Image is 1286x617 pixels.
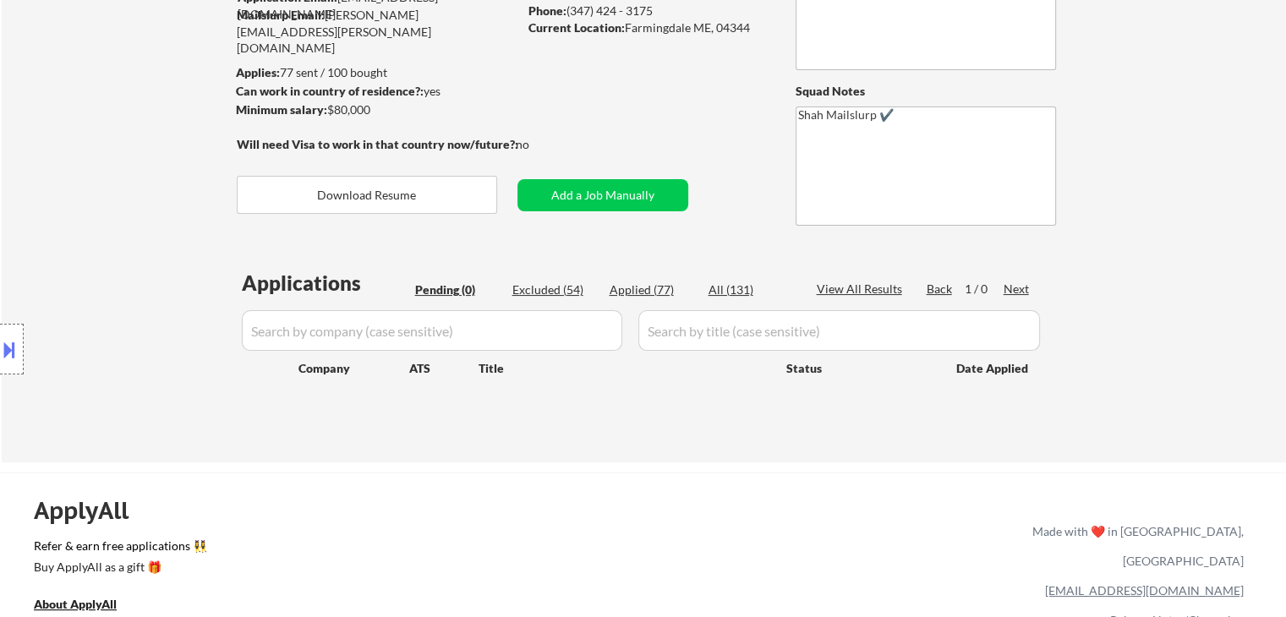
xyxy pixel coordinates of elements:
[34,540,679,558] a: Refer & earn free applications 👯‍♀️
[34,595,140,616] a: About ApplyAll
[236,102,327,117] strong: Minimum salary:
[34,597,117,611] u: About ApplyAll
[237,7,517,57] div: [PERSON_NAME][EMAIL_ADDRESS][PERSON_NAME][DOMAIN_NAME]
[237,137,518,151] strong: Will need Visa to work in that country now/future?:
[517,179,688,211] button: Add a Job Manually
[796,83,1056,100] div: Squad Notes
[237,8,325,22] strong: Mailslurp Email:
[956,360,1031,377] div: Date Applied
[236,83,512,100] div: yes
[610,281,694,298] div: Applied (77)
[479,360,770,377] div: Title
[236,64,517,81] div: 77 sent / 100 bought
[1026,516,1244,576] div: Made with ❤️ in [GEOGRAPHIC_DATA], [GEOGRAPHIC_DATA]
[786,352,932,383] div: Status
[242,310,622,351] input: Search by company (case sensitive)
[528,3,566,18] strong: Phone:
[512,281,597,298] div: Excluded (54)
[237,176,497,214] button: Download Resume
[528,3,768,19] div: (347) 424 - 3175
[709,281,793,298] div: All (131)
[409,360,479,377] div: ATS
[817,281,907,298] div: View All Results
[927,281,954,298] div: Back
[236,101,517,118] div: $80,000
[298,360,409,377] div: Company
[965,281,1004,298] div: 1 / 0
[1045,583,1244,598] a: [EMAIL_ADDRESS][DOMAIN_NAME]
[528,19,768,36] div: Farmingdale ME, 04344
[415,281,500,298] div: Pending (0)
[638,310,1040,351] input: Search by title (case sensitive)
[528,20,625,35] strong: Current Location:
[1004,281,1031,298] div: Next
[236,65,280,79] strong: Applies:
[236,84,424,98] strong: Can work in country of residence?:
[242,273,409,293] div: Applications
[516,136,564,153] div: no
